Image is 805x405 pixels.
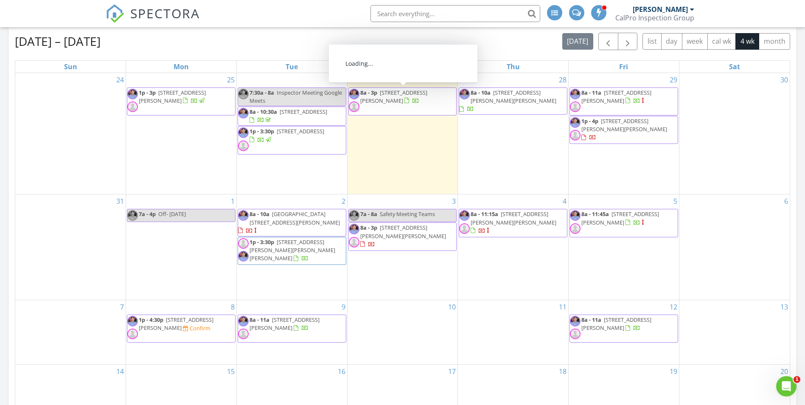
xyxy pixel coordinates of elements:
button: Previous [598,33,618,50]
input: Search everything... [370,5,540,22]
a: Thursday [505,61,522,73]
span: [STREET_ADDRESS][PERSON_NAME] [139,89,206,104]
div: Confirm [190,325,210,332]
img: img_5557.jpeg [238,210,249,221]
span: [STREET_ADDRESS][PERSON_NAME] [139,316,213,332]
a: 8a - 11a [STREET_ADDRESS][PERSON_NAME] [569,87,678,115]
a: Go to August 31, 2025 [115,194,126,208]
a: 1p - 4:30p [STREET_ADDRESS][PERSON_NAME] Confirm [127,315,236,343]
td: Go to September 19, 2025 [569,364,679,405]
td: Go to September 9, 2025 [236,300,347,364]
td: Go to September 6, 2025 [679,194,790,300]
span: 1p - 3p [139,89,156,96]
a: 8a - 11a [STREET_ADDRESS][PERSON_NAME] [569,315,678,343]
a: 8a - 11:45a [STREET_ADDRESS][PERSON_NAME] [569,209,678,237]
span: 7:30a - 8a [250,89,274,96]
td: Go to September 4, 2025 [458,194,569,300]
a: Go to September 4, 2025 [561,194,568,208]
img: The Best Home Inspection Software - Spectora [106,4,124,23]
a: Go to September 16, 2025 [336,365,347,378]
a: Go to September 10, 2025 [446,300,457,314]
td: Go to September 16, 2025 [236,364,347,405]
span: SPECTORA [130,4,200,22]
a: 8a - 11:45a [STREET_ADDRESS][PERSON_NAME] [581,210,659,226]
a: Go to September 17, 2025 [446,365,457,378]
span: 1p - 4p [581,117,598,125]
span: 8a - 10a [250,210,269,218]
a: Saturday [727,61,742,73]
iframe: Intercom live chat [776,376,797,397]
span: 8a - 3p [360,224,377,231]
span: [STREET_ADDRESS][PERSON_NAME] [360,89,427,104]
h2: [DATE] – [DATE] [15,33,101,50]
td: Go to September 18, 2025 [458,364,569,405]
span: 1p - 3:30p [250,238,274,246]
a: 8a - 3p [STREET_ADDRESS][PERSON_NAME][PERSON_NAME] [360,224,446,247]
span: Off- [DATE] [158,210,186,218]
span: 1p - 3:30p [250,127,274,135]
span: [STREET_ADDRESS][PERSON_NAME] [581,210,659,226]
a: Go to September 14, 2025 [115,365,126,378]
span: 1 [794,376,800,383]
span: [STREET_ADDRESS][PERSON_NAME] [581,316,651,332]
td: Go to September 14, 2025 [15,364,126,405]
span: 8a - 10:30a [250,108,277,115]
td: Go to September 8, 2025 [126,300,237,364]
a: 1p - 3p [STREET_ADDRESS][PERSON_NAME] [139,89,206,104]
span: 7a - 4p [139,210,156,218]
a: Go to September 8, 2025 [229,300,236,314]
span: 8a - 11a [581,89,601,96]
img: default-user-f0147aede5fd5fa78ca7ade42f37bd4542148d508eef1c3d3ea960f66861d68b.jpg [238,329,249,339]
span: 1p - 4:30p [139,316,163,323]
img: default-user-f0147aede5fd5fa78ca7ade42f37bd4542148d508eef1c3d3ea960f66861d68b.jpg [570,101,581,112]
img: default-user-f0147aede5fd5fa78ca7ade42f37bd4542148d508eef1c3d3ea960f66861d68b.jpg [349,237,359,247]
img: default-user-f0147aede5fd5fa78ca7ade42f37bd4542148d508eef1c3d3ea960f66861d68b.jpg [570,130,581,141]
a: Go to August 25, 2025 [225,73,236,87]
a: 8a - 11a [STREET_ADDRESS][PERSON_NAME] [581,89,651,104]
a: SPECTORA [106,11,200,29]
button: month [759,33,790,50]
a: 8a - 10a [GEOGRAPHIC_DATA][STREET_ADDRESS][PERSON_NAME] [238,210,340,234]
button: cal wk [707,33,736,50]
a: 8a - 3p [STREET_ADDRESS][PERSON_NAME] [360,89,427,104]
img: default-user-f0147aede5fd5fa78ca7ade42f37bd4542148d508eef1c3d3ea960f66861d68b.jpg [127,101,138,112]
a: Monday [172,61,191,73]
td: Go to August 25, 2025 [126,73,237,194]
a: 8a - 10:30a [STREET_ADDRESS] [250,108,327,124]
span: [STREET_ADDRESS][PERSON_NAME][PERSON_NAME] [360,224,446,239]
a: Friday [617,61,630,73]
a: Go to September 5, 2025 [672,194,679,208]
img: img_5557.jpeg [238,251,249,262]
a: 8a - 3p [STREET_ADDRESS][PERSON_NAME] [348,87,457,115]
span: 8a - 10a [471,89,491,96]
img: img_5557.jpeg [127,316,138,326]
a: Go to August 29, 2025 [668,73,679,87]
a: Go to August 27, 2025 [446,73,457,87]
a: 8a - 11:15a [STREET_ADDRESS][PERSON_NAME][PERSON_NAME] [459,209,567,237]
a: Go to September 18, 2025 [557,365,568,378]
span: 8a - 3p [360,89,377,96]
img: img_5557.jpeg [127,210,138,221]
td: Go to September 7, 2025 [15,300,126,364]
a: 1p - 4p [STREET_ADDRESS][PERSON_NAME][PERSON_NAME] [569,116,678,144]
img: img_5557.jpeg [459,210,470,221]
span: Safety Meeting Teams [380,210,435,218]
img: img_5557.jpeg [238,89,249,99]
a: Go to August 26, 2025 [336,73,347,87]
span: [STREET_ADDRESS][PERSON_NAME] [250,316,320,332]
span: 8a - 11:15a [471,210,498,218]
span: [STREET_ADDRESS][PERSON_NAME] [581,89,651,104]
td: Go to September 15, 2025 [126,364,237,405]
a: 8a - 10:30a [STREET_ADDRESS] [238,107,346,126]
button: [DATE] [562,33,593,50]
img: img_5557.jpeg [238,108,249,118]
td: Go to August 30, 2025 [679,73,790,194]
a: 8a - 11:15a [STREET_ADDRESS][PERSON_NAME][PERSON_NAME] [471,210,556,234]
td: Go to August 24, 2025 [15,73,126,194]
a: Go to September 15, 2025 [225,365,236,378]
span: [STREET_ADDRESS] [277,127,324,135]
button: Next [618,33,638,50]
a: 8a - 11a [STREET_ADDRESS][PERSON_NAME] [581,316,651,332]
img: default-user-f0147aede5fd5fa78ca7ade42f37bd4542148d508eef1c3d3ea960f66861d68b.jpg [238,238,249,249]
a: Go to September 19, 2025 [668,365,679,378]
